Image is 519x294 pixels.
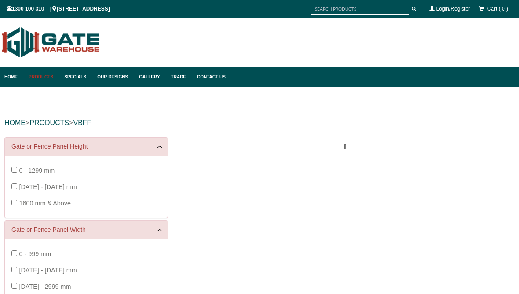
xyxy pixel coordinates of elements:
a: Gallery [135,67,166,87]
a: Products [24,67,60,87]
input: SEARCH PRODUCTS [311,4,409,15]
img: please_wait.gif [344,144,351,149]
a: PRODUCTS [29,119,69,127]
span: 1300 100 310 | [STREET_ADDRESS] [7,6,110,12]
a: Specials [60,67,93,87]
a: Gate or Fence Panel Width [11,225,161,234]
a: Gate or Fence Panel Height [11,142,161,151]
a: vbff [73,119,91,127]
a: Our Designs [93,67,135,87]
a: Trade [167,67,193,87]
a: Home [4,67,24,87]
a: Login/Register [436,6,470,12]
a: HOME [4,119,26,127]
span: [DATE] - 2999 mm [19,283,71,290]
span: [DATE] - [DATE] mm [19,267,77,274]
span: Cart ( 0 ) [487,6,508,12]
span: 1600 mm & Above [19,200,71,207]
span: 0 - 999 mm [19,250,51,257]
a: Contact Us [193,67,226,87]
div: > > [4,109,515,137]
span: [DATE] - [DATE] mm [19,183,77,190]
span: 0 - 1299 mm [19,167,55,174]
